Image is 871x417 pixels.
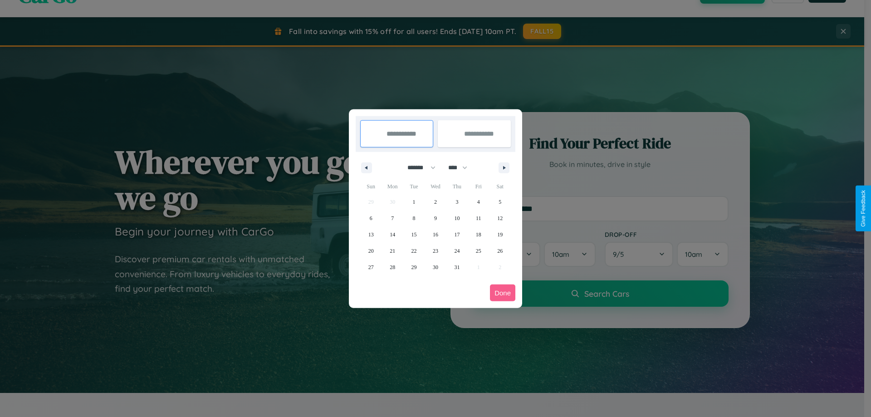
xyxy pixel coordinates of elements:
[411,259,417,275] span: 29
[446,259,468,275] button: 31
[391,210,394,226] span: 7
[454,210,460,226] span: 10
[434,210,437,226] span: 9
[425,243,446,259] button: 23
[425,194,446,210] button: 2
[368,226,374,243] span: 13
[390,259,395,275] span: 28
[860,190,866,227] div: Give Feedback
[403,194,425,210] button: 1
[403,226,425,243] button: 15
[433,226,438,243] span: 16
[403,210,425,226] button: 8
[390,243,395,259] span: 21
[468,243,489,259] button: 25
[476,210,481,226] span: 11
[360,210,382,226] button: 6
[497,210,503,226] span: 12
[454,226,460,243] span: 17
[489,243,511,259] button: 26
[425,259,446,275] button: 30
[360,259,382,275] button: 27
[382,179,403,194] span: Mon
[382,259,403,275] button: 28
[403,259,425,275] button: 29
[446,194,468,210] button: 3
[489,194,511,210] button: 5
[476,243,481,259] span: 25
[403,243,425,259] button: 22
[411,243,417,259] span: 22
[425,179,446,194] span: Wed
[489,226,511,243] button: 19
[468,210,489,226] button: 11
[497,243,503,259] span: 26
[382,210,403,226] button: 7
[411,226,417,243] span: 15
[468,179,489,194] span: Fri
[433,243,438,259] span: 23
[382,226,403,243] button: 14
[446,243,468,259] button: 24
[425,210,446,226] button: 9
[477,194,480,210] span: 4
[454,243,460,259] span: 24
[476,226,481,243] span: 18
[433,259,438,275] span: 30
[403,179,425,194] span: Tue
[455,194,458,210] span: 3
[425,226,446,243] button: 16
[360,226,382,243] button: 13
[382,243,403,259] button: 21
[497,226,503,243] span: 19
[489,179,511,194] span: Sat
[468,194,489,210] button: 4
[413,194,416,210] span: 1
[390,226,395,243] span: 14
[468,226,489,243] button: 18
[368,259,374,275] span: 27
[370,210,372,226] span: 6
[446,210,468,226] button: 10
[446,179,468,194] span: Thu
[434,194,437,210] span: 2
[360,179,382,194] span: Sun
[489,210,511,226] button: 12
[368,243,374,259] span: 20
[360,243,382,259] button: 20
[490,285,515,301] button: Done
[499,194,501,210] span: 5
[446,226,468,243] button: 17
[454,259,460,275] span: 31
[413,210,416,226] span: 8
